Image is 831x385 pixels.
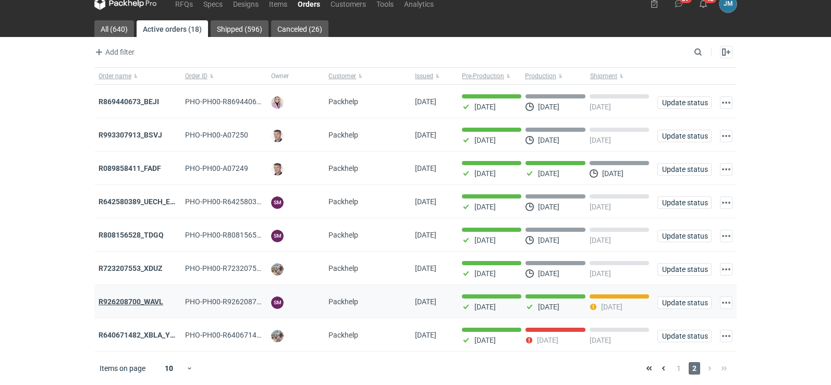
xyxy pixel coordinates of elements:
div: 10 [152,361,186,376]
p: [DATE] [538,103,559,111]
span: Packhelp [328,197,358,206]
span: Order name [99,72,131,80]
button: Update status [657,263,712,276]
p: [DATE] [590,103,611,111]
button: Update status [657,230,712,242]
figcaption: SM [271,296,284,309]
a: Shipped (596) [211,20,268,37]
p: [DATE] [474,269,496,278]
span: 19/09/2025 [415,97,436,106]
span: PHO-PH00-A07250 [185,131,248,139]
button: Actions [720,96,732,109]
span: PHO-PH00-R642580389_UECH_ESJL [185,197,307,206]
button: Update status [657,130,712,142]
button: Actions [720,263,732,276]
p: [DATE] [474,203,496,211]
button: Actions [720,330,732,342]
p: [DATE] [538,203,559,211]
a: All (640) [94,20,134,37]
span: 18/09/2025 [415,164,436,172]
span: Packhelp [328,131,358,139]
span: PHO-PH00-R723207553_XDUZ [185,264,286,272]
span: Packhelp [328,264,358,272]
p: [DATE] [538,269,559,278]
a: R993307913_BSVJ [99,131,162,139]
span: Production [525,72,556,80]
button: Update status [657,296,712,309]
button: Pre-Production [458,68,523,84]
figcaption: SM [271,230,284,242]
img: Michał Palasek [271,263,284,276]
p: [DATE] [538,169,559,178]
p: [DATE] [538,303,559,311]
button: Actions [720,296,732,309]
span: 18/09/2025 [415,131,436,139]
span: 17/09/2025 [415,231,436,239]
span: Update status [662,299,707,306]
p: [DATE] [590,336,611,344]
a: R089858411_FADF [99,164,161,172]
button: Actions [720,130,732,142]
input: Search [692,46,725,58]
a: R869440673_BEJI [99,97,159,106]
button: Update status [657,163,712,176]
button: Issued [411,68,458,84]
p: [DATE] [474,336,496,344]
button: Update status [657,96,712,109]
img: Michał Palasek [271,330,284,342]
span: 08/09/2025 [415,331,436,339]
span: Shipment [590,72,617,80]
a: R926208700_WAVL [99,297,163,306]
a: R640671482_XBLA_YSXL_LGDV_BUVN_WVLV [99,331,250,339]
span: 2 [689,362,700,375]
span: Packhelp [328,97,358,106]
a: R808156528_TDGQ [99,231,164,239]
p: [DATE] [590,269,611,278]
span: Add filter [93,46,135,58]
span: Order ID [185,72,207,80]
p: [DATE] [590,236,611,244]
button: Shipment [588,68,653,84]
button: Add filter [92,46,135,58]
p: [DATE] [538,236,559,244]
span: Update status [662,132,707,140]
p: [DATE] [601,303,622,311]
span: 18/09/2025 [415,197,436,206]
span: PHO-PH00-R926208700_WAVL [185,297,287,306]
button: Production [523,68,588,84]
img: Maciej Sikora [271,130,284,142]
p: [DATE] [474,103,496,111]
button: Update status [657,196,712,209]
button: Order ID [181,68,267,84]
span: PHO-PH00-A07249 [185,164,248,172]
button: Update status [657,330,712,342]
span: 1 [673,362,685,375]
p: [DATE] [590,203,611,211]
span: Update status [662,166,707,173]
p: [DATE] [537,336,558,344]
img: Maciej Sikora [271,163,284,176]
span: 11/09/2025 [415,297,436,306]
figcaption: SM [271,196,284,209]
span: Customer [328,72,356,80]
a: R723207553_XDUZ [99,264,163,272]
button: Order name [94,68,181,84]
span: Update status [662,266,707,273]
span: Owner [271,72,289,80]
span: Issued [415,72,433,80]
p: [DATE] [474,169,496,178]
span: Packhelp [328,164,358,172]
span: PHO-PH00-R808156528_TDGQ [185,231,287,239]
p: [DATE] [474,236,496,244]
span: 16/09/2025 [415,264,436,272]
p: [DATE] [474,136,496,144]
p: [DATE] [538,136,559,144]
span: Packhelp [328,297,358,306]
